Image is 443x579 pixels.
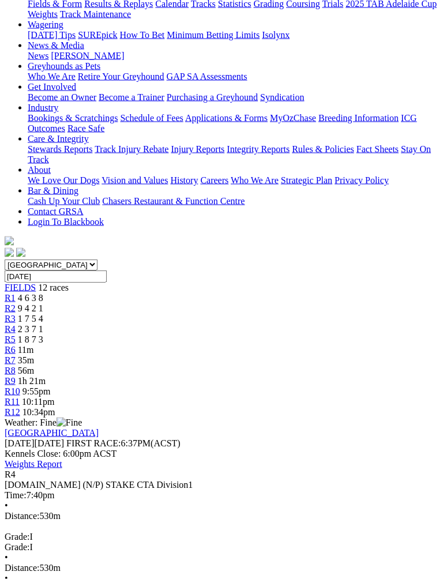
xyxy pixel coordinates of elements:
a: Schedule of Fees [120,113,183,123]
span: 1 8 7 3 [18,334,43,344]
a: Syndication [260,92,304,102]
a: Privacy Policy [335,175,389,185]
a: Bookings & Scratchings [28,113,118,123]
a: Vision and Values [102,175,168,185]
input: Select date [5,270,107,283]
a: Who We Are [231,175,279,185]
div: 530m [5,563,438,573]
div: Greyhounds as Pets [28,72,438,82]
a: Fact Sheets [356,144,399,154]
div: Get Involved [28,92,438,103]
a: Isolynx [262,30,290,40]
a: R10 [5,386,20,396]
a: Stay On Track [28,144,431,164]
span: 35m [18,355,34,365]
a: Track Injury Rebate [95,144,168,154]
a: Purchasing a Greyhound [167,92,258,102]
span: 10:11pm [22,397,54,407]
a: R7 [5,355,16,365]
a: We Love Our Dogs [28,175,99,185]
span: [DATE] [5,438,64,448]
span: R5 [5,334,16,344]
img: twitter.svg [16,248,25,257]
img: Fine [57,418,82,428]
img: logo-grsa-white.png [5,236,14,246]
a: ICG Outcomes [28,113,417,133]
a: SUREpick [78,30,117,40]
span: R4 [5,469,16,479]
a: Race Safe [67,123,104,133]
span: 11m [18,345,34,355]
div: Industry [28,113,438,134]
a: Cash Up Your Club [28,196,100,206]
span: 1 7 5 4 [18,314,43,324]
a: Stewards Reports [28,144,92,154]
span: Grade: [5,532,30,542]
a: FIELDS [5,283,36,292]
a: Login To Blackbook [28,217,104,227]
a: Minimum Betting Limits [167,30,260,40]
a: Retire Your Greyhound [78,72,164,81]
a: Wagering [28,20,63,29]
a: Care & Integrity [28,134,89,144]
span: Weather: Fine [5,418,82,427]
a: Track Maintenance [60,9,131,19]
a: Applications & Forms [185,113,268,123]
a: Injury Reports [171,144,224,154]
a: Breeding Information [318,113,399,123]
a: R1 [5,293,16,303]
a: GAP SA Assessments [167,72,247,81]
a: R3 [5,314,16,324]
a: R11 [5,397,20,407]
a: Industry [28,103,58,112]
div: Bar & Dining [28,196,438,206]
span: 10:34pm [22,407,55,417]
a: Get Involved [28,82,76,92]
a: Greyhounds as Pets [28,61,100,71]
span: [DATE] [5,438,35,448]
div: [DOMAIN_NAME] (N/P) STAKE CTA Division1 [5,480,438,490]
a: History [170,175,198,185]
span: 6:37PM(ACST) [66,438,181,448]
a: [PERSON_NAME] [51,51,124,61]
a: Become a Trainer [99,92,164,102]
div: News & Media [28,51,438,61]
a: Chasers Restaurant & Function Centre [102,196,245,206]
a: Weights [28,9,58,19]
span: • [5,501,8,510]
span: Time: [5,490,27,500]
span: • [5,552,8,562]
div: 530m [5,511,438,521]
div: Care & Integrity [28,144,438,165]
a: [DATE] Tips [28,30,76,40]
a: How To Bet [120,30,165,40]
span: Distance: [5,563,39,573]
a: R6 [5,345,16,355]
a: News & Media [28,40,84,50]
span: R8 [5,366,16,375]
a: R12 [5,407,20,417]
a: Contact GRSA [28,206,83,216]
div: Kennels Close: 6:00pm ACST [5,449,438,459]
a: About [28,165,51,175]
a: Strategic Plan [281,175,332,185]
span: 2 3 7 1 [18,324,43,334]
img: facebook.svg [5,248,14,257]
a: Rules & Policies [292,144,354,154]
a: News [28,51,48,61]
span: 4 6 3 8 [18,293,43,303]
span: R4 [5,324,16,334]
a: Weights Report [5,459,62,469]
a: [GEOGRAPHIC_DATA] [5,428,99,438]
span: 9:55pm [22,386,51,396]
div: 7:40pm [5,490,438,501]
div: Wagering [28,30,438,40]
span: Distance: [5,511,39,521]
a: Become an Owner [28,92,96,102]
